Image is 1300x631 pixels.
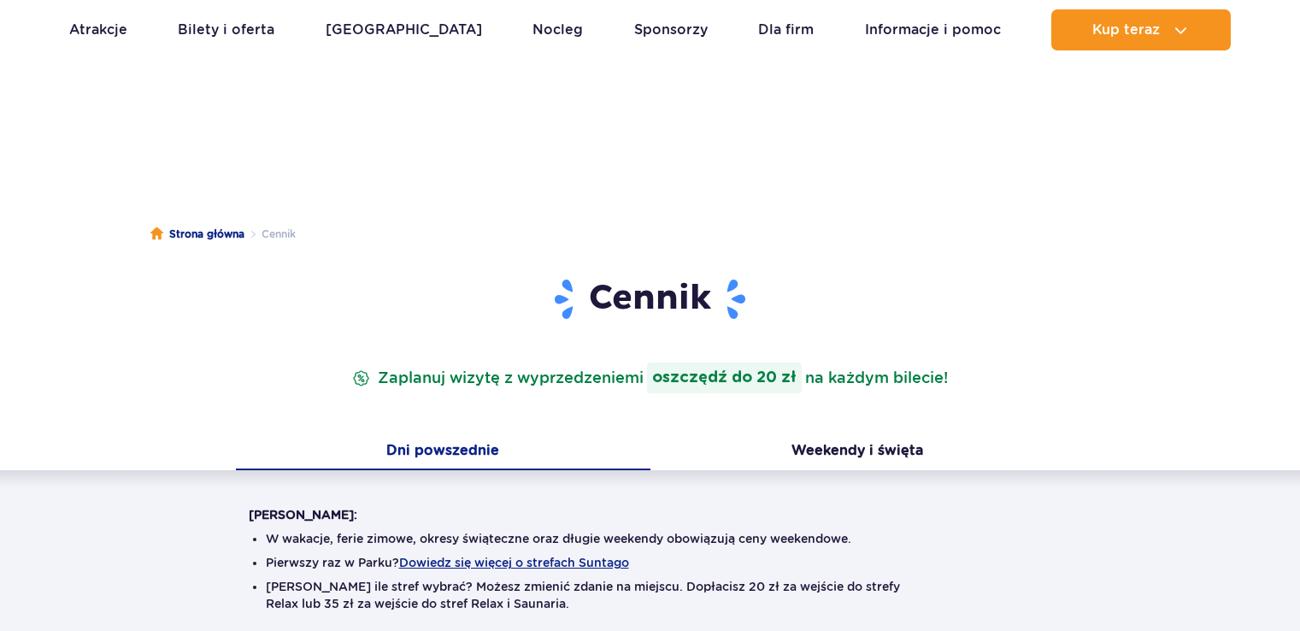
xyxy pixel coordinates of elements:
strong: [PERSON_NAME]: [249,508,357,522]
a: Bilety i oferta [178,9,274,50]
a: Informacje i pomoc [865,9,1001,50]
button: Dowiedz się więcej o strefach Suntago [399,556,629,569]
a: [GEOGRAPHIC_DATA] [326,9,482,50]
li: W wakacje, ferie zimowe, okresy świąteczne oraz długie weekendy obowiązują ceny weekendowe. [266,530,1035,547]
a: Strona główna [150,226,244,243]
a: Sponsorzy [634,9,708,50]
span: Kup teraz [1092,22,1160,38]
li: Cennik [244,226,296,243]
p: Zaplanuj wizytę z wyprzedzeniem na każdym bilecie! [349,363,951,393]
li: [PERSON_NAME] ile stref wybrać? Możesz zmienić zdanie na miejscu. Dopłacisz 20 zł za wejście do s... [266,578,1035,612]
strong: oszczędź do 20 zł [647,363,802,393]
li: Pierwszy raz w Parku? [266,554,1035,571]
a: Atrakcje [69,9,127,50]
a: Dla firm [758,9,814,50]
button: Kup teraz [1051,9,1231,50]
h1: Cennik [249,277,1052,321]
button: Dni powszednie [236,434,650,470]
button: Weekendy i święta [650,434,1065,470]
a: Nocleg [532,9,583,50]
